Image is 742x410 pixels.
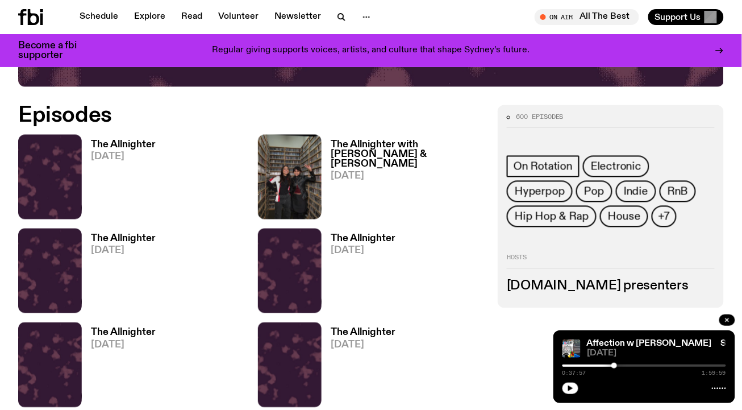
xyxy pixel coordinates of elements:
a: On Rotation [507,156,580,177]
span: House [608,210,640,223]
h3: The Allnighter [91,328,156,338]
a: The Allnighter[DATE] [82,234,156,313]
a: Volunteer [211,9,265,25]
a: The Allnighter[DATE] [322,328,395,407]
h3: Become a fbi supporter [18,41,91,60]
a: Electronic [583,156,649,177]
h2: Hosts [507,255,715,268]
a: Hip Hop & Rap [507,206,597,227]
span: On Rotation [514,160,573,173]
a: The Allnighter[DATE] [82,328,156,407]
img: A collage of images, diagrams and memes, generally giving the vibe of singing/computer [562,339,581,358]
span: [DATE] [331,246,395,256]
span: +7 [658,210,670,223]
a: Sleepless in [GEOGRAPHIC_DATA] / Pixel Affection w [PERSON_NAME] [412,339,712,348]
a: Schedule [73,9,125,25]
h3: The Allnighter [331,328,395,338]
a: Read [174,9,209,25]
h3: The Allnighter [331,234,395,244]
span: [DATE] [91,246,156,256]
span: Support Us [655,12,701,22]
a: Explore [127,9,172,25]
a: Newsletter [268,9,328,25]
span: RnB [668,185,688,198]
span: [DATE] [331,341,395,350]
h3: [DOMAIN_NAME] presenters [507,280,715,293]
span: [DATE] [587,349,726,358]
a: The Allnighter[DATE] [82,140,156,220]
h3: The Allnighter with [PERSON_NAME] & [PERSON_NAME] [331,140,484,169]
h3: The Allnighter [91,140,156,150]
button: +7 [652,206,677,227]
a: House [600,206,648,227]
span: Electronic [591,160,641,173]
span: Hip Hop & Rap [515,210,589,223]
p: Regular giving supports voices, artists, and culture that shape Sydney’s future. [212,45,530,56]
span: 600 episodes [516,114,564,121]
a: The Allnighter with [PERSON_NAME] & [PERSON_NAME][DATE] [322,140,484,220]
button: Support Us [648,9,724,25]
a: Indie [616,181,656,202]
a: Hyperpop [507,181,573,202]
span: [DATE] [91,152,156,162]
h3: The Allnighter [91,234,156,244]
a: Pop [576,181,612,202]
button: On AirAll The Best [535,9,639,25]
span: 0:37:57 [562,370,586,376]
a: The Allnighter[DATE] [322,234,395,313]
span: Indie [624,185,648,198]
a: RnB [660,181,696,202]
span: [DATE] [331,172,484,181]
span: Pop [584,185,604,198]
span: [DATE] [91,341,156,350]
h2: Episodes [18,105,484,126]
span: 1:59:59 [702,370,726,376]
span: Hyperpop [515,185,565,198]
